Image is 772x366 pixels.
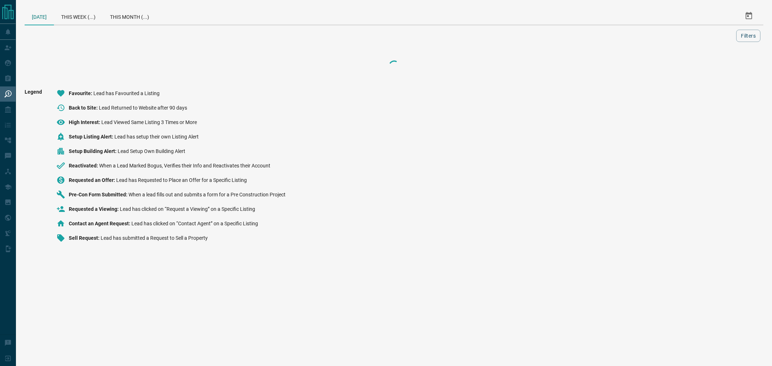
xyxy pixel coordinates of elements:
span: Lead has Requested to Place an Offer for a Specific Listing [116,177,247,183]
span: High Interest [69,119,101,125]
span: Lead has clicked on “Contact Agent” on a Specific Listing [131,221,258,226]
div: This Month (...) [103,7,156,25]
span: When a Lead Marked Bogus, Verifies their Info and Reactivates their Account [99,163,270,169]
span: Lead has Favourited a Listing [93,90,160,96]
button: Select Date Range [740,7,758,25]
div: This Week (...) [54,7,103,25]
span: Sell Request [69,235,101,241]
span: Legend [25,89,42,248]
span: Lead has clicked on “Request a Viewing” on a Specific Listing [120,206,255,212]
span: Requested a Viewing [69,206,120,212]
span: Reactivated [69,163,99,169]
span: Setup Listing Alert [69,134,114,140]
span: Favourite [69,90,93,96]
span: Setup Building Alert [69,148,118,154]
span: Lead Setup Own Building Alert [118,148,185,154]
span: Contact an Agent Request [69,221,131,226]
div: [DATE] [25,7,54,25]
button: Filters [736,30,760,42]
div: Loading [358,59,430,73]
span: Pre-Con Form Submitted [69,192,128,197]
span: Requested an Offer [69,177,116,183]
span: Back to Site [69,105,99,111]
span: Lead has submitted a Request to Sell a Property [101,235,208,241]
span: Lead has setup their own Listing Alert [114,134,199,140]
span: Lead Returned to Website after 90 days [99,105,187,111]
span: Lead Viewed Same Listing 3 Times or More [101,119,197,125]
span: When a lead fills out and submits a form for a Pre Construction Project [128,192,286,197]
